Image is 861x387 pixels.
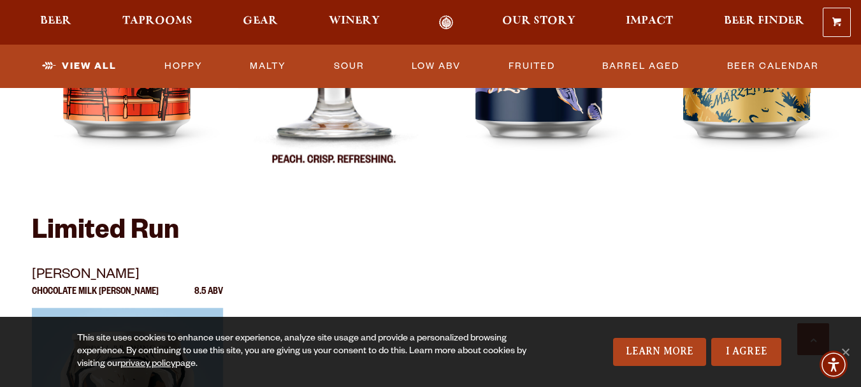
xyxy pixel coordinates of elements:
a: I Agree [711,338,781,366]
a: Sour [329,52,370,81]
a: Malty [245,52,291,81]
span: Our Story [502,16,575,26]
a: Our Story [494,15,584,30]
a: Low ABV [407,52,466,81]
div: Accessibility Menu [820,351,848,379]
p: 8.5 ABV [194,288,223,308]
a: View All [37,52,122,81]
a: Fruited [503,52,560,81]
span: Taprooms [122,16,192,26]
span: Beer [40,16,71,26]
a: Barrel Aged [597,52,684,81]
a: Beer Finder [716,15,813,30]
a: Gear [235,15,286,30]
a: Beer [32,15,80,30]
h2: Limited Run [32,218,829,249]
a: Learn More [613,338,707,366]
a: Odell Home [423,15,470,30]
a: Winery [321,15,388,30]
a: Impact [618,15,681,30]
p: [PERSON_NAME] [32,265,223,288]
span: Gear [243,16,278,26]
span: Winery [329,16,380,26]
a: Taprooms [114,15,201,30]
span: Beer Finder [724,16,804,26]
a: privacy policy [120,360,175,370]
a: Beer Calendar [722,52,824,81]
p: Chocolate Milk [PERSON_NAME] [32,288,159,308]
a: Hoppy [159,52,208,81]
div: This site uses cookies to enhance user experience, analyze site usage and provide a personalized ... [77,333,556,371]
span: Impact [626,16,673,26]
